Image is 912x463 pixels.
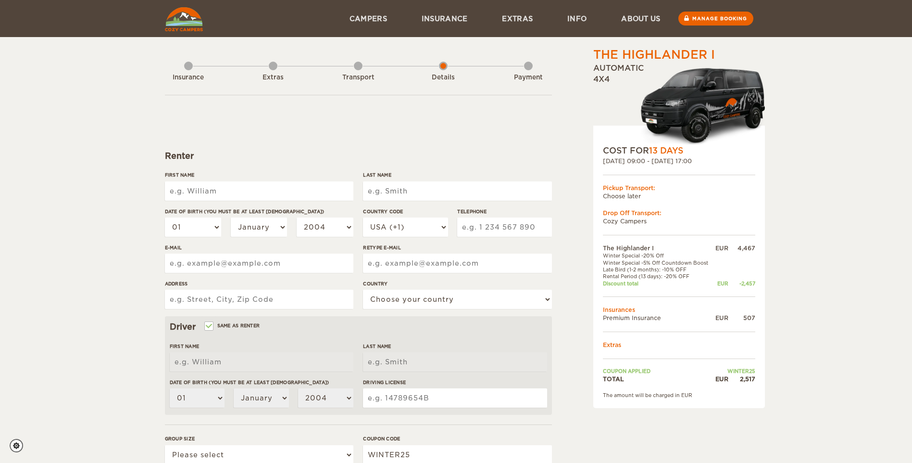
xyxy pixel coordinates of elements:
div: [DATE] 09:00 - [DATE] 17:00 [603,157,755,165]
label: E-mail [165,244,353,251]
td: Coupon applied [603,368,713,374]
label: First Name [170,343,353,350]
a: Manage booking [678,12,753,26]
div: EUR [713,314,728,322]
div: The amount will be charged in EUR [603,392,755,399]
input: e.g. example@example.com [165,254,353,273]
td: WINTER25 [713,368,755,374]
label: Country [363,280,551,287]
input: e.g. 1 234 567 890 [457,218,551,237]
div: 4,467 [728,244,755,252]
td: Extras [603,341,755,349]
label: Telephone [457,208,551,215]
label: Driving License [363,379,547,386]
div: 507 [728,314,755,322]
div: Drop Off Transport: [603,209,755,217]
div: Pickup Transport: [603,184,755,192]
div: -2,457 [728,280,755,287]
div: Details [417,73,470,82]
label: Same as renter [205,321,260,330]
input: e.g. William [170,352,353,372]
label: Coupon code [363,435,551,442]
input: e.g. 14789654B [363,388,547,408]
label: Last Name [363,171,551,179]
td: Late Bird (1-2 months): -10% OFF [603,266,713,273]
td: Rental Period (13 days): -20% OFF [603,273,713,280]
label: Group size [165,435,353,442]
td: Discount total [603,280,713,287]
img: Cozy Campers [165,7,203,31]
div: Insurance [162,73,215,82]
td: Winter Special -20% Off [603,252,713,259]
input: e.g. Smith [363,181,551,201]
label: Date of birth (You must be at least [DEMOGRAPHIC_DATA]) [170,379,353,386]
td: Insurances [603,306,755,314]
input: Same as renter [205,324,212,330]
span: 13 Days [649,146,683,155]
td: Winter Special -5% Off Countdown Boost [603,259,713,266]
input: e.g. example@example.com [363,254,551,273]
label: Last Name [363,343,547,350]
div: The Highlander I [593,47,715,63]
label: First Name [165,171,353,179]
input: e.g. William [165,181,353,201]
input: e.g. Smith [363,352,547,372]
label: Address [165,280,353,287]
td: Choose later [603,192,755,200]
div: Automatic 4x4 [593,63,765,145]
img: Cozy-3.png [632,66,765,145]
label: Date of birth (You must be at least [DEMOGRAPHIC_DATA]) [165,208,353,215]
div: EUR [713,375,728,383]
td: The Highlander I [603,244,713,252]
label: Country Code [363,208,448,215]
input: e.g. Street, City, Zip Code [165,290,353,309]
div: Driver [170,321,547,333]
a: Cookie settings [10,439,29,452]
div: COST FOR [603,145,755,156]
div: Extras [247,73,300,82]
div: Renter [165,150,552,162]
td: Cozy Campers [603,217,755,225]
td: Premium Insurance [603,314,713,322]
div: Payment [502,73,555,82]
label: Retype E-mail [363,244,551,251]
td: TOTAL [603,375,713,383]
div: 2,517 [728,375,755,383]
div: Transport [332,73,385,82]
div: EUR [713,244,728,252]
div: EUR [713,280,728,287]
